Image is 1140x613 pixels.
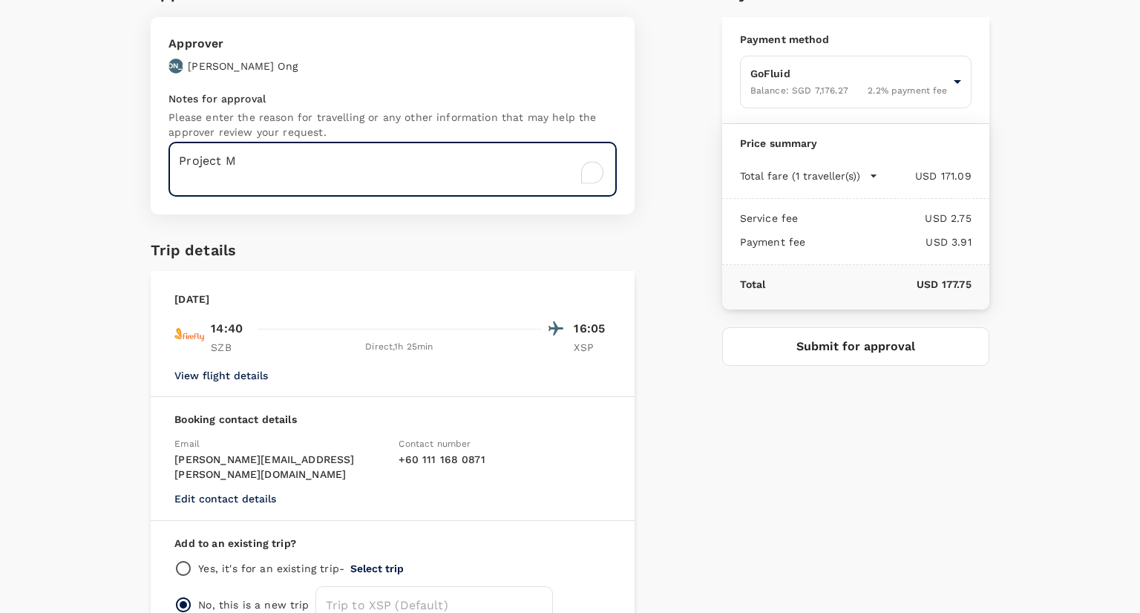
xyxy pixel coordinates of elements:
[750,66,948,81] p: GoFluid
[740,235,806,249] p: Payment fee
[174,370,268,381] button: View flight details
[740,168,860,183] p: Total fare (1 traveller(s))
[399,439,471,449] span: Contact number
[740,136,972,151] p: Price summary
[399,452,611,467] p: + 60 111 168 0871
[168,35,298,53] p: Approver
[574,320,611,338] p: 16:05
[722,327,989,366] button: Submit for approval
[740,211,799,226] p: Service fee
[174,493,276,505] button: Edit contact details
[740,277,766,292] p: Total
[740,32,972,47] p: Payment method
[174,292,209,306] p: [DATE]
[174,439,200,449] span: Email
[168,110,617,140] p: Please enter the reason for travelling or any other information that may help the approver review...
[805,235,971,249] p: USD 3.91
[211,340,248,355] p: SZB
[151,238,236,262] h6: Trip details
[188,59,298,73] p: [PERSON_NAME] Ong
[174,536,611,551] p: Add to an existing trip?
[174,412,611,427] p: Booking contact details
[168,91,617,106] p: Notes for approval
[740,56,972,108] div: GoFluidBalance: SGD 7,176.272.2% payment fee
[765,277,971,292] p: USD 177.75
[574,340,611,355] p: XSP
[257,340,541,355] div: Direct , 1h 25min
[798,211,971,226] p: USD 2.75
[145,61,207,71] p: [PERSON_NAME]
[168,142,617,197] textarea: To enrich screen reader interactions, please activate Accessibility in Grammarly extension settings
[198,561,344,576] p: Yes, it's for an existing trip -
[174,320,204,350] img: FY
[878,168,972,183] p: USD 171.09
[198,597,309,612] p: No, this is a new trip
[211,320,243,338] p: 14:40
[174,452,387,482] p: [PERSON_NAME][EMAIL_ADDRESS][PERSON_NAME][DOMAIN_NAME]
[868,85,947,96] span: 2.2 % payment fee
[740,168,878,183] button: Total fare (1 traveller(s))
[750,85,848,96] span: Balance : SGD 7,176.27
[350,563,404,574] button: Select trip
